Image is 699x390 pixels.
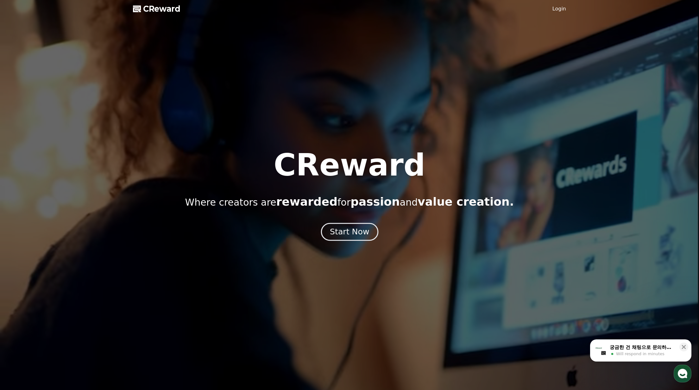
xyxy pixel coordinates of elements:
p: Where creators are for and [185,195,514,208]
span: Home [16,210,27,215]
div: Start Now [330,226,369,237]
a: Settings [82,201,122,216]
h1: CReward [274,150,425,180]
a: Start Now [322,230,377,236]
a: CReward [133,4,180,14]
span: Messages [53,210,71,215]
span: value creation. [418,195,514,208]
a: Home [2,201,42,216]
button: Start Now [321,223,378,241]
span: CReward [143,4,180,14]
a: Messages [42,201,82,216]
span: Settings [94,210,109,215]
a: Login [552,5,566,13]
span: rewarded [276,195,337,208]
span: passion [350,195,400,208]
